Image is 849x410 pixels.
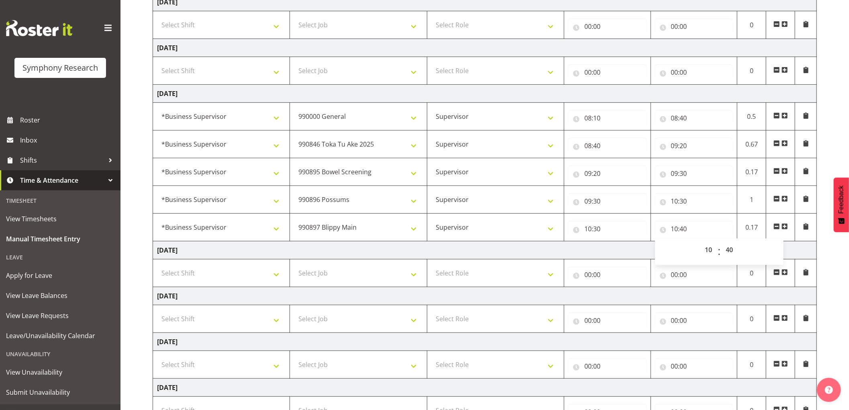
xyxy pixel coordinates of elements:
input: Click to select... [568,358,647,374]
span: View Leave Requests [6,310,114,322]
input: Click to select... [655,358,733,374]
input: Click to select... [655,138,733,154]
span: Apply for Leave [6,269,114,281]
a: Manual Timesheet Entry [2,229,118,249]
input: Click to select... [568,64,647,80]
a: Submit Unavailability [2,382,118,402]
button: Feedback - Show survey [834,177,849,232]
a: View Unavailability [2,362,118,382]
span: Shifts [20,154,104,166]
input: Click to select... [655,18,733,35]
div: Timesheet [2,192,118,209]
input: Click to select... [568,312,647,328]
a: Apply for Leave [2,265,118,286]
a: View Timesheets [2,209,118,229]
input: Click to select... [655,165,733,182]
input: Click to select... [655,312,733,328]
td: 0 [737,57,766,85]
input: Click to select... [568,18,647,35]
input: Click to select... [655,193,733,209]
input: Click to select... [568,267,647,283]
span: View Leave Balances [6,290,114,302]
span: Time & Attendance [20,174,104,186]
td: 0.5 [737,103,766,131]
a: View Leave Requests [2,306,118,326]
td: 0 [737,351,766,379]
input: Click to select... [568,110,647,126]
img: help-xxl-2.png [825,386,833,394]
td: 0.17 [737,158,766,186]
input: Click to select... [568,165,647,182]
input: Click to select... [568,138,647,154]
td: 0 [737,305,766,333]
input: Click to select... [568,193,647,209]
span: Roster [20,114,116,126]
a: Leave/Unavailability Calendar [2,326,118,346]
div: Leave [2,249,118,265]
input: Click to select... [655,110,733,126]
a: View Leave Balances [2,286,118,306]
td: 0.67 [737,131,766,158]
td: [DATE] [153,85,817,103]
td: 0 [737,259,766,287]
td: [DATE] [153,287,817,305]
span: Inbox [20,134,116,146]
div: Symphony Research [22,62,98,74]
span: Feedback [838,186,845,214]
span: View Timesheets [6,213,114,225]
span: Manual Timesheet Entry [6,233,114,245]
input: Click to select... [655,221,733,237]
span: Submit Unavailability [6,386,114,398]
td: [DATE] [153,241,817,259]
span: : [718,242,720,262]
span: View Unavailability [6,366,114,378]
span: Leave/Unavailability Calendar [6,330,114,342]
input: Click to select... [655,267,733,283]
input: Click to select... [655,64,733,80]
td: [DATE] [153,379,817,397]
input: Click to select... [568,221,647,237]
td: 0.17 [737,214,766,241]
td: 0 [737,11,766,39]
div: Unavailability [2,346,118,362]
img: Rosterit website logo [6,20,72,36]
td: 1 [737,186,766,214]
td: [DATE] [153,333,817,351]
td: [DATE] [153,39,817,57]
